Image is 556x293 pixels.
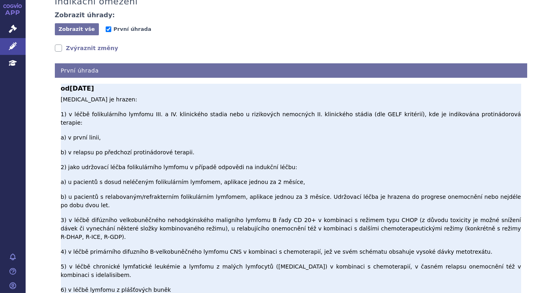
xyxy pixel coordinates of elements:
span: První úhrada [114,26,151,32]
span: Zobrazit vše [58,26,95,32]
h4: První úhrada [55,63,527,78]
span: [DATE] [70,85,94,92]
b: od [61,84,521,93]
button: Zobrazit vše [55,23,99,35]
h4: Zobrazit úhrady: [55,11,115,19]
a: Zvýraznit změny [55,44,118,52]
input: První úhrada [106,26,111,32]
